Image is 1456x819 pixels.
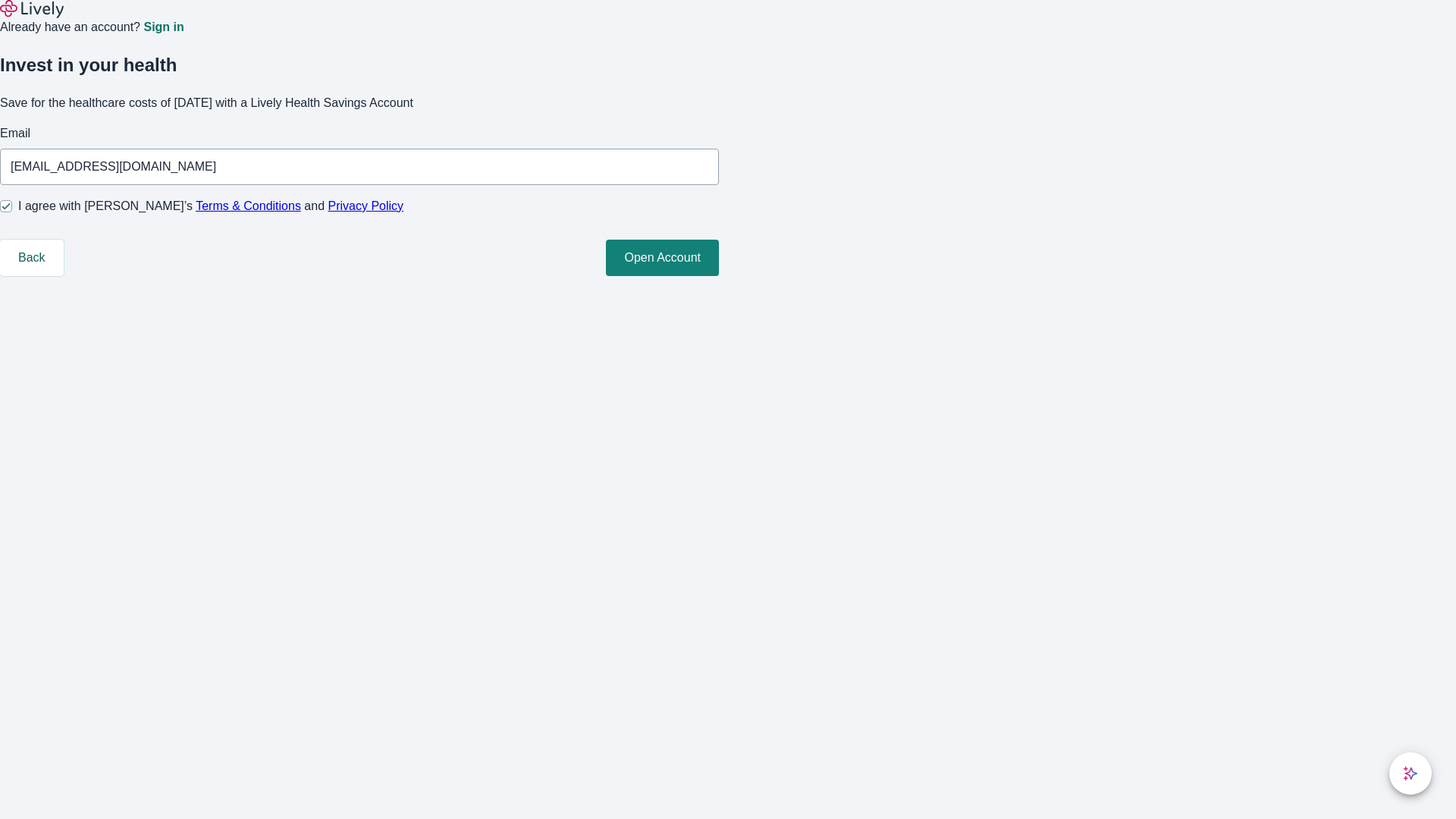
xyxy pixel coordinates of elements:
a: Sign in [143,21,184,33]
span: I agree with [PERSON_NAME]’s and [18,197,403,215]
button: chat [1389,752,1432,795]
a: Terms & Conditions [196,199,301,212]
a: Privacy Policy [328,199,404,212]
button: Open Account [606,240,719,276]
svg: Lively AI Assistant [1403,766,1418,781]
